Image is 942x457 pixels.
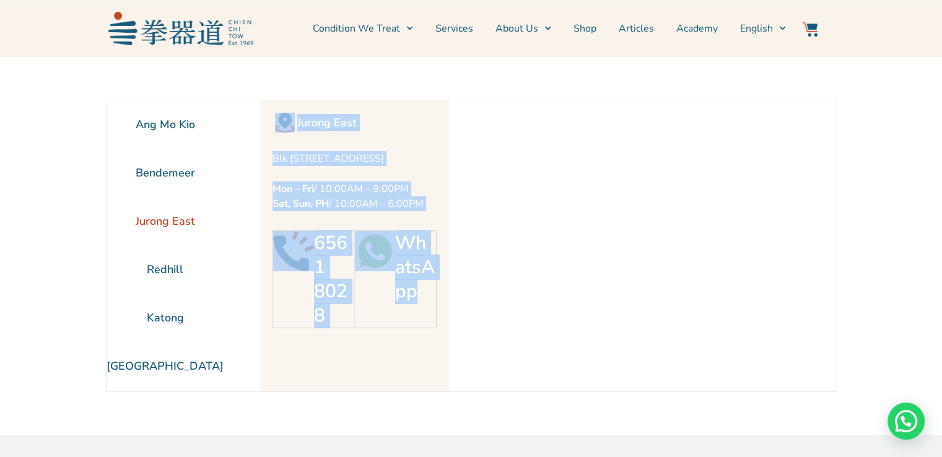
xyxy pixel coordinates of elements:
a: 6561 8028 [314,230,347,328]
strong: Mon – Fri [273,182,314,196]
span: English [740,21,773,36]
a: Shop [573,13,596,44]
a: About Us [495,13,551,44]
h2: Jurong East [297,114,437,131]
a: Services [435,13,473,44]
a: English [740,13,786,44]
a: WhatsApp [395,230,435,304]
a: Academy [676,13,718,44]
strong: Sat, Sun, PH [273,197,329,211]
p: Blk [STREET_ADDRESS] [273,151,437,166]
iframe: Chien Chi Tow Healthcare jurong east [449,100,800,391]
a: Articles [619,13,654,44]
nav: Menu [259,13,786,44]
a: Condition We Treat [313,13,413,44]
p: / 10:00AM – 9:00PM / 10:00AM – 6:00PM [273,181,437,211]
img: Website Icon-03 [803,22,818,37]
